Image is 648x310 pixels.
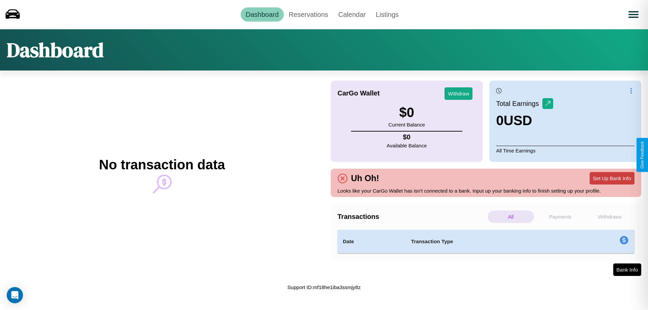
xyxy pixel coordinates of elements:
[590,172,634,185] button: Set Up Bank Info
[537,210,584,223] p: Payments
[337,230,634,253] table: simple table
[337,89,380,97] h4: CarGo Wallet
[444,87,473,100] button: Withdraw
[7,287,23,303] div: Open Intercom Messenger
[640,141,645,169] div: Give Feedback
[496,113,553,128] h3: 0 USD
[241,7,284,22] a: Dashboard
[333,7,371,22] a: Calendar
[496,146,634,155] p: All Time Earnings
[99,157,225,172] h2: No transaction data
[488,210,534,223] p: All
[371,7,404,22] a: Listings
[348,173,382,183] h4: Uh Oh!
[496,97,542,110] p: Total Earnings
[337,186,634,195] p: Looks like your CarGo Wallet has isn't connected to a bank. Input up your banking info to finish ...
[7,36,104,64] h1: Dashboard
[288,283,361,292] p: Support ID: mf18he1iba3ssmjy8z
[388,105,425,120] h3: $ 0
[587,210,633,223] p: Withdraws
[613,263,641,276] button: Bank Info
[343,237,400,246] h4: Date
[387,133,427,141] h4: $ 0
[388,120,425,129] p: Current Balance
[387,141,427,150] p: Available Balance
[411,237,564,246] h4: Transaction Type
[284,7,333,22] a: Reservations
[337,213,486,221] h4: Transactions
[624,5,643,24] button: Open menu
